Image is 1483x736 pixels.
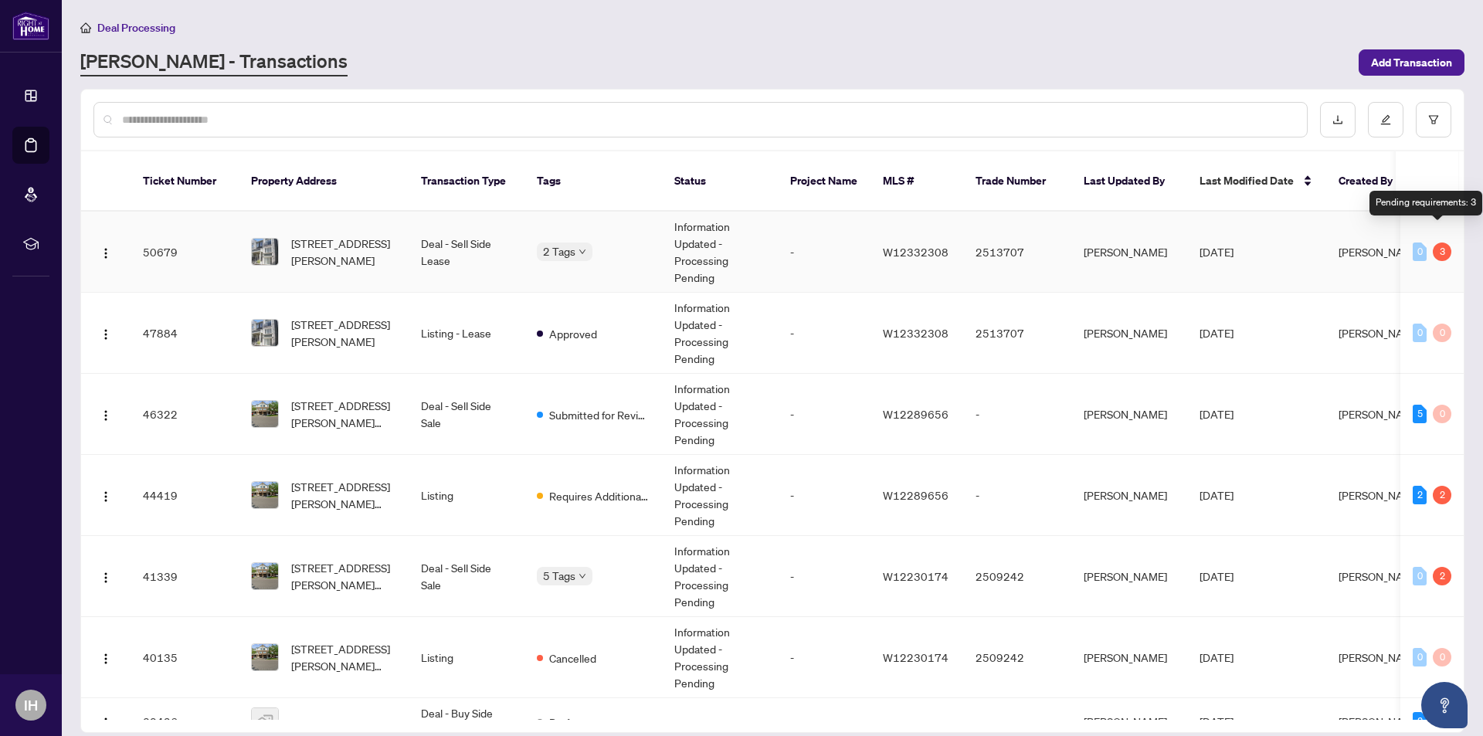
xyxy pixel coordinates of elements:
[1433,648,1451,666] div: 0
[778,617,870,698] td: -
[883,407,949,421] span: W12289656
[1359,49,1464,76] button: Add Transaction
[24,694,38,716] span: IH
[963,151,1071,212] th: Trade Number
[549,487,650,504] span: Requires Additional Docs
[409,293,524,374] td: Listing - Lease
[409,374,524,455] td: Deal - Sell Side Sale
[239,151,409,212] th: Property Address
[409,455,524,536] td: Listing
[963,293,1071,374] td: 2513707
[1413,405,1427,423] div: 5
[549,714,573,731] span: Draft
[1071,212,1187,293] td: [PERSON_NAME]
[291,559,396,593] span: [STREET_ADDRESS][PERSON_NAME][PERSON_NAME]
[1339,488,1422,502] span: [PERSON_NAME]
[131,212,239,293] td: 50679
[1200,650,1234,664] span: [DATE]
[1200,714,1234,728] span: [DATE]
[100,490,112,503] img: Logo
[252,320,278,346] img: thumbnail-img
[870,151,963,212] th: MLS #
[1339,407,1422,421] span: [PERSON_NAME]
[1413,567,1427,585] div: 0
[100,409,112,422] img: Logo
[1071,293,1187,374] td: [PERSON_NAME]
[778,212,870,293] td: -
[549,650,596,666] span: Cancelled
[883,569,949,583] span: W12230174
[1339,569,1422,583] span: [PERSON_NAME]
[1339,245,1422,259] span: [PERSON_NAME]
[131,617,239,698] td: 40135
[1380,114,1391,125] span: edit
[93,645,118,670] button: Logo
[131,151,239,212] th: Ticket Number
[1071,151,1187,212] th: Last Updated By
[100,328,112,341] img: Logo
[662,455,778,536] td: Information Updated - Processing Pending
[93,321,118,345] button: Logo
[524,151,662,212] th: Tags
[1368,102,1403,137] button: edit
[93,239,118,264] button: Logo
[883,488,949,502] span: W12289656
[963,374,1071,455] td: -
[93,483,118,507] button: Logo
[1433,324,1451,342] div: 0
[1071,536,1187,617] td: [PERSON_NAME]
[409,617,524,698] td: Listing
[1071,617,1187,698] td: [PERSON_NAME]
[97,21,175,35] span: Deal Processing
[1326,151,1419,212] th: Created By
[963,536,1071,617] td: 2509242
[579,248,586,256] span: down
[662,151,778,212] th: Status
[252,401,278,427] img: thumbnail-img
[1413,486,1427,504] div: 2
[93,709,118,734] button: Logo
[1320,102,1356,137] button: download
[93,402,118,426] button: Logo
[93,564,118,588] button: Logo
[1428,114,1439,125] span: filter
[883,326,949,340] span: W12332308
[100,247,112,259] img: Logo
[291,397,396,431] span: [STREET_ADDRESS][PERSON_NAME][PERSON_NAME]
[1413,712,1427,731] div: 2
[80,22,91,33] span: home
[1187,151,1326,212] th: Last Modified Date
[1200,245,1234,259] span: [DATE]
[1339,650,1422,664] span: [PERSON_NAME]
[963,455,1071,536] td: -
[662,536,778,617] td: Information Updated - Processing Pending
[1200,407,1234,421] span: [DATE]
[100,717,112,729] img: Logo
[131,536,239,617] td: 41339
[291,316,396,350] span: [STREET_ADDRESS][PERSON_NAME]
[131,455,239,536] td: 44419
[252,644,278,670] img: thumbnail-img
[1433,567,1451,585] div: 2
[662,617,778,698] td: Information Updated - Processing Pending
[778,293,870,374] td: -
[131,293,239,374] td: 47884
[883,245,949,259] span: W12332308
[1200,569,1234,583] span: [DATE]
[1433,243,1451,261] div: 3
[1369,191,1482,215] div: Pending requirements: 3
[778,536,870,617] td: -
[778,151,870,212] th: Project Name
[1413,324,1427,342] div: 0
[100,653,112,665] img: Logo
[80,49,348,76] a: [PERSON_NAME] - Transactions
[1200,488,1234,502] span: [DATE]
[963,617,1071,698] td: 2509242
[549,325,597,342] span: Approved
[883,650,949,664] span: W12230174
[543,243,575,260] span: 2 Tags
[963,212,1071,293] td: 2513707
[1071,455,1187,536] td: [PERSON_NAME]
[252,482,278,508] img: thumbnail-img
[252,239,278,265] img: thumbnail-img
